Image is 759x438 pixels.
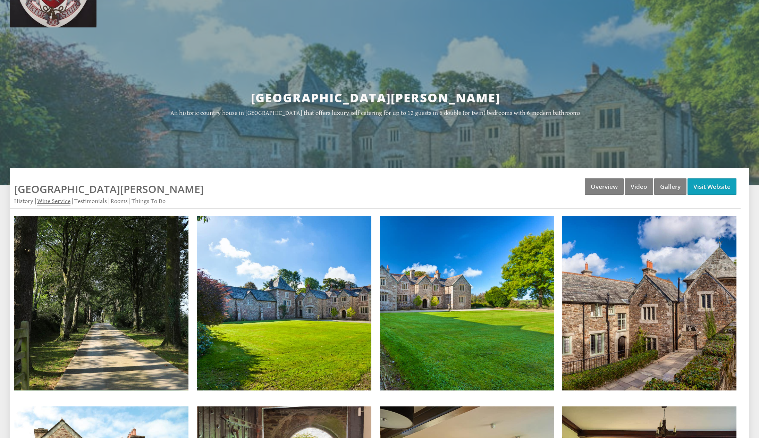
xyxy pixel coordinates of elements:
a: Video [625,178,653,195]
p: An historic country house in [GEOGRAPHIC_DATA] that offers luxury self catering for up to 12 gues... [83,109,668,117]
a: Overview [585,178,624,195]
h2: [GEOGRAPHIC_DATA][PERSON_NAME] [83,90,668,106]
a: Visit Website [688,178,736,195]
a: [GEOGRAPHIC_DATA][PERSON_NAME] [14,182,204,196]
img: Front of Manor House [197,216,371,390]
a: Rooms [111,197,128,205]
a: Gallery [654,178,686,195]
img: Great Bidlake Manor [562,216,736,390]
img: Great Bidlake Manor [380,216,554,390]
img: Main Drive at Great Bidlake Manor [14,216,188,390]
a: Testimonials [74,197,107,205]
a: Wine Service [37,197,70,205]
a: History [14,197,33,205]
a: Things To Do [132,197,166,205]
